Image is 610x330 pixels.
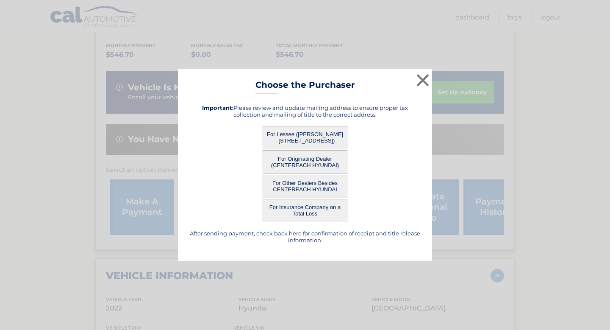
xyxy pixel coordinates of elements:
[263,199,347,222] button: For Insurance Company on a Total Loss
[263,175,347,198] button: For Other Dealers Besides CENTEREACH HYUNDAI
[189,104,421,118] h5: Please review and update mailing address to ensure proper tax collection and mailing of title to ...
[189,230,421,243] h5: After sending payment, check back here for confirmation of receipt and title release information.
[263,150,347,173] button: For Originating Dealer (CENTEREACH HYUNDAI)
[202,104,233,111] strong: Important:
[414,72,431,89] button: ×
[255,80,355,95] h3: Choose the Purchaser
[263,126,347,149] button: For Lessee ([PERSON_NAME] - [STREET_ADDRESS])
